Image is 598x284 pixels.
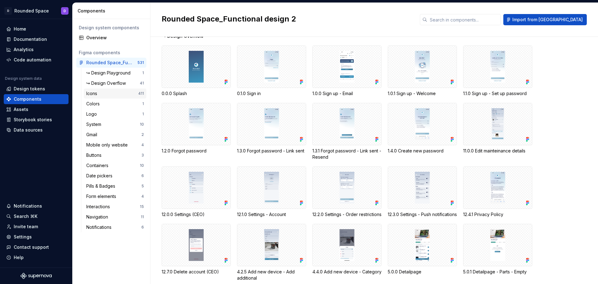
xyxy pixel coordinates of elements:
div: Invite team [14,224,38,230]
a: Mobile only website4 [84,140,146,150]
div: 12.0.0 Settings (CEO) [162,166,231,218]
div: 1.3.0 Forgot password - Link sent [237,103,306,160]
div: Notifications [86,224,114,230]
div: 2 [141,132,144,137]
div: Contact support [14,244,49,250]
svg: Supernova Logo [21,273,52,279]
a: Settings [4,232,69,242]
div: 1.1.0 Sign up - Set up password [463,90,532,97]
div: Design system data [5,76,42,81]
button: Import from [GEOGRAPHIC_DATA] [503,14,587,25]
div: 4.2.5 Add new device - Add additional [237,224,306,281]
div: System [86,121,104,128]
div: Components [78,8,148,14]
div: 3 [141,153,144,158]
div: 6 [141,225,144,230]
div: Help [14,254,24,261]
div: 0.1.0 Sign in [237,46,306,97]
div: 12.3.0 Settings - Push notifications [388,211,457,218]
a: Navigation11 [84,212,146,222]
div: 5 [141,184,144,189]
a: ↪ Design Overflow41 [84,78,146,88]
div: 4.2.5 Add new device - Add additional [237,269,306,281]
div: 1 [142,112,144,117]
div: Form elements [86,193,119,200]
a: Notifications6 [84,222,146,232]
div: 12.0.0 Settings (CEO) [162,211,231,218]
div: 1.3.1 Forgot password - Link sent - Resend [312,103,382,160]
a: Assets [4,104,69,114]
div: 1 [142,101,144,106]
div: 12.1.0 Settings - Account [237,211,306,218]
a: Form elements4 [84,191,146,201]
div: 12.1.0 Settings - Account [237,166,306,218]
div: 1.2.0 Forgot password [162,148,231,154]
div: 1 [142,70,144,75]
a: Components [4,94,69,104]
div: 1.4.0 Create new password [388,148,457,154]
button: Help [4,253,69,262]
input: Search in components... [427,14,501,25]
div: Mobile only website [86,142,130,148]
div: Containers [86,162,111,169]
div: Colors [86,101,102,107]
a: Logo1 [84,109,146,119]
div: 1.4.0 Create new password [388,103,457,160]
a: System10 [84,119,146,129]
div: Gmail [86,132,100,138]
div: 0.0.0 Splash [162,46,231,97]
div: Home [14,26,26,32]
div: 12.7.0 Delete account (CEO) [162,269,231,275]
button: DRounded SpaceD [1,4,71,17]
a: Storybook stories [4,115,69,125]
div: 5.0.1 Detailpage - Parts - Empty [463,269,532,275]
div: 4.4.0 Add new device - Category [312,224,382,281]
a: ↪ Design Playground1 [84,68,146,78]
a: Interactions15 [84,202,146,212]
div: 12.3.0 Settings - Push notifications [388,166,457,218]
div: 12.4.1 Privacy Policy [463,211,532,218]
button: Notifications [4,201,69,211]
div: 4 [141,142,144,147]
div: Data sources [14,127,43,133]
div: Pills & Badges [86,183,118,189]
div: 0.0.0 Splash [162,90,231,97]
div: Rounded Space [14,8,49,14]
div: Interactions [86,204,112,210]
a: Gmail2 [84,130,146,140]
a: Documentation [4,34,69,44]
div: Navigation [86,214,111,220]
a: Data sources [4,125,69,135]
div: 1.2.0 Forgot password [162,103,231,160]
a: Analytics [4,45,69,55]
button: Search ⌘K [4,211,69,221]
div: 41 [140,81,144,86]
div: 1.0.0 Sign up - Email [312,90,382,97]
a: Home [4,24,69,34]
a: Containers10 [84,161,146,171]
div: Logo [86,111,99,117]
div: 12.7.0 Delete account (CEO) [162,224,231,281]
a: Design tokens [4,84,69,94]
div: Figma components [79,50,144,56]
div: Storybook stories [14,117,52,123]
a: Overview [76,33,146,43]
div: 5.0.0 Detailpage [388,224,457,281]
div: Assets [14,106,28,113]
button: Contact support [4,242,69,252]
div: Icons [86,90,100,97]
div: 12.4.1 Privacy Policy [463,166,532,218]
a: Colors1 [84,99,146,109]
div: 15 [140,204,144,209]
div: ↪ Design Overflow [86,80,128,86]
div: 12.2.0 Settings - Order restrictions [312,166,382,218]
a: Date pickers6 [84,171,146,181]
div: 4.4.0 Add new device - Category [312,269,382,275]
div: Date pickers [86,173,115,179]
div: Search ⌘K [14,213,37,219]
div: 1.1.0 Sign up - Set up password [463,46,532,97]
div: Notifications [14,203,42,209]
div: Settings [14,234,32,240]
div: 1.0.1 Sign up - Welcome [388,90,457,97]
